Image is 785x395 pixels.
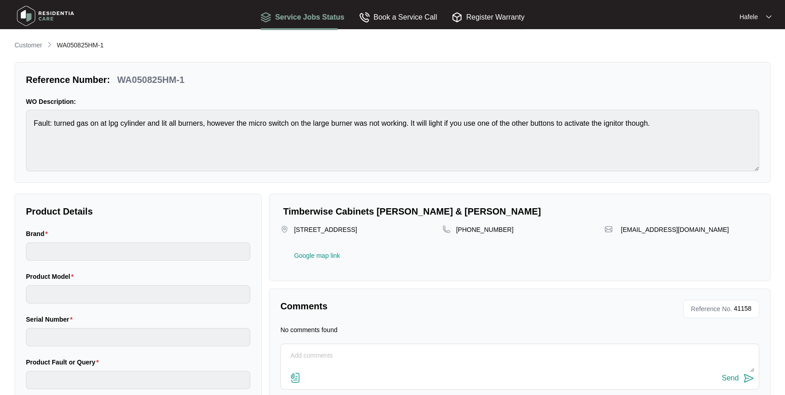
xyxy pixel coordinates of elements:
[451,12,462,23] img: Register Warranty icon
[294,225,357,243] p: [STREET_ADDRESS]
[46,41,53,48] img: chevron-right
[26,73,110,86] p: Reference Number:
[14,2,77,30] img: residentia care logo
[290,372,301,383] img: file-attachment-doc.svg
[26,358,102,367] label: Product Fault or Query
[722,372,754,385] button: Send
[26,242,250,261] input: Brand
[604,225,613,233] img: map-pin
[26,97,759,106] p: WO Description:
[280,325,337,334] p: No comments found
[260,12,271,23] img: Service Jobs Status icon
[26,272,77,281] label: Product Model
[734,302,755,316] p: 41158
[456,225,513,234] p: [PHONE_NUMBER]
[117,73,185,86] p: WA050825HM-1
[442,225,451,233] img: map-pin
[26,229,51,238] label: Brand
[26,328,250,346] input: Serial Number
[280,300,513,313] p: Comments
[294,252,340,259] a: Google map link
[739,12,758,21] p: Hafele
[15,41,42,50] p: Customer
[621,225,729,234] p: [EMAIL_ADDRESS][DOMAIN_NAME]
[766,15,771,19] img: dropdown arrow
[722,374,739,382] div: Send
[743,373,754,384] img: send-icon.svg
[26,110,759,171] textarea: Fault: turned gas on at lpg cylinder and lit all burners, however the micro switch on the large b...
[451,11,524,23] div: Register Warranty
[359,11,437,23] div: Book a Service Call
[26,315,76,324] label: Serial Number
[280,225,289,233] img: map-pin
[260,11,344,23] div: Service Jobs Status
[283,205,759,218] p: Timberwise Cabinets [PERSON_NAME] & [PERSON_NAME]
[687,302,732,316] span: Reference No.
[26,205,250,218] p: Product Details
[57,41,104,49] span: WA050825HM-1
[13,41,44,51] a: Customer
[26,371,250,389] input: Product Fault or Query
[359,12,370,23] img: Book a Service Call icon
[26,285,250,303] input: Product Model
